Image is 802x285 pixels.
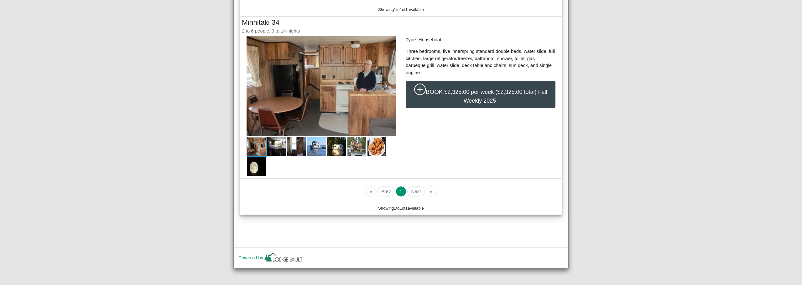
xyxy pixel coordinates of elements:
[394,7,396,12] span: 1
[406,81,555,108] button: plus circleBOOK$2,325.00 per week ($2,325.00 total) Fall Weekly 2025
[238,255,304,260] a: Powered by
[400,206,402,211] span: 1
[273,206,529,211] h6: Showing to of available
[406,36,555,43] p: Type: Houseboat
[263,251,304,265] img: lv-small.ca335149.png
[396,186,406,196] button: Go to page 1
[242,18,560,27] h4: Minnitaki 34
[405,206,408,211] span: 1
[273,7,529,12] h6: Showing to of available
[400,7,402,12] span: 1
[405,7,408,12] span: 1
[444,89,547,104] span: $2,325.00 per week ($2,325.00 total) Fall Weekly 2025
[406,48,555,75] span: Three bedrooms, five innerspring standard double beds, water slide, full kitchen, large refigerat...
[242,28,560,34] h6: 2 to 6 people, 3 to 14 nights
[426,89,443,95] span: BOOK
[366,186,436,196] ul: Pagination
[394,206,396,211] span: 1
[414,84,426,95] svg: plus circle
